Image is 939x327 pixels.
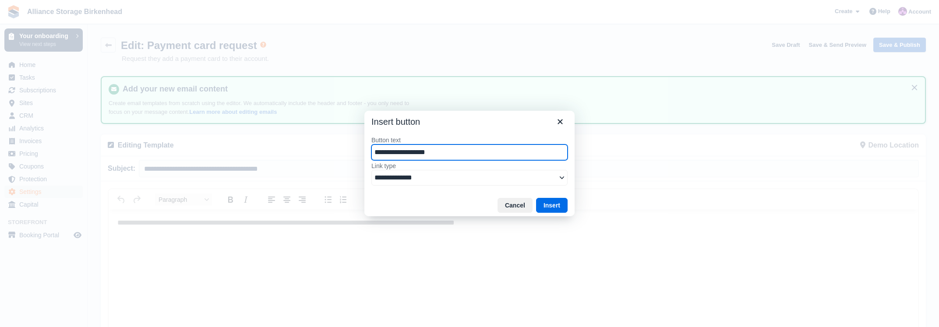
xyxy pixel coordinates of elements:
label: Button text [371,136,568,144]
button: Insert [536,198,568,213]
button: Close [553,114,568,129]
h1: Insert button [371,116,420,127]
label: Link type [371,162,568,170]
button: Cancel [498,198,533,213]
